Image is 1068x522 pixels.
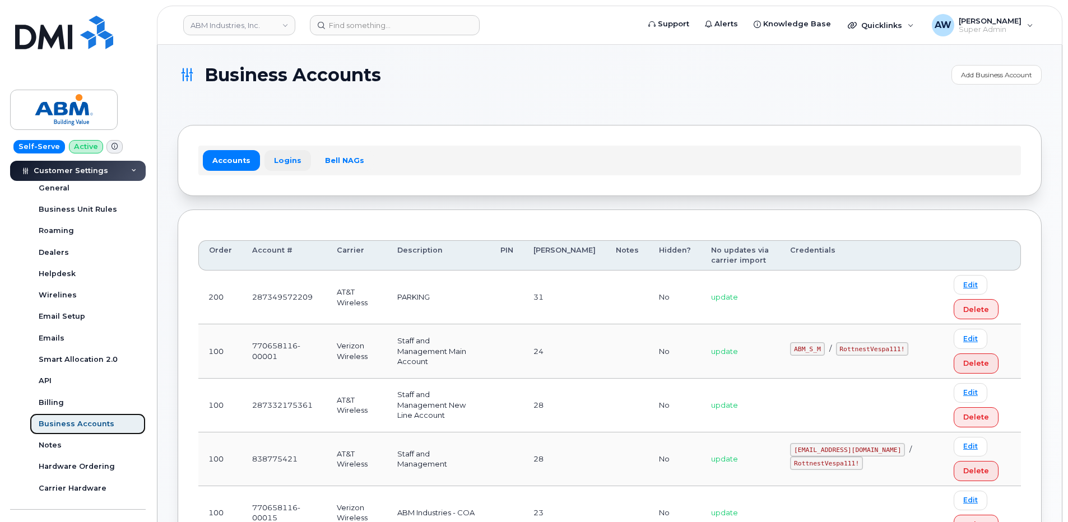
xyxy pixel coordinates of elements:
[711,508,738,517] span: update
[242,271,327,324] td: 287349572209
[790,443,905,456] code: [EMAIL_ADDRESS][DOMAIN_NAME]
[649,324,701,378] td: No
[242,379,327,432] td: 287332175361
[523,271,606,324] td: 31
[963,465,989,476] span: Delete
[327,240,387,271] th: Carrier
[954,353,999,374] button: Delete
[711,454,738,463] span: update
[649,271,701,324] td: No
[327,379,387,432] td: AT&T Wireless
[523,379,606,432] td: 28
[711,292,738,301] span: update
[954,461,999,481] button: Delete
[242,324,327,378] td: 770658116-00001
[523,432,606,486] td: 28
[198,324,242,378] td: 100
[836,342,909,356] code: RottnestVespa111!
[649,379,701,432] td: No
[963,412,989,422] span: Delete
[327,271,387,324] td: AT&T Wireless
[387,432,490,486] td: Staff and Management
[951,65,1042,85] a: Add Business Account
[790,342,824,356] code: ABM_S_M
[963,304,989,315] span: Delete
[523,324,606,378] td: 24
[649,240,701,271] th: Hidden?
[954,275,987,295] a: Edit
[963,358,989,369] span: Delete
[954,491,987,510] a: Edit
[711,400,738,409] span: update
[264,150,311,170] a: Logins
[387,271,490,324] td: PARKING
[198,271,242,324] td: 200
[829,344,832,353] span: /
[954,329,987,348] a: Edit
[606,240,649,271] th: Notes
[198,432,242,486] td: 100
[523,240,606,271] th: [PERSON_NAME]
[242,240,327,271] th: Account #
[387,240,490,271] th: Description
[954,407,999,427] button: Delete
[954,383,987,403] a: Edit
[203,150,260,170] a: Accounts
[205,65,381,85] span: Business Accounts
[387,379,490,432] td: Staff and Management New Line Account
[327,324,387,378] td: Verizon Wireless
[954,299,999,319] button: Delete
[387,324,490,378] td: Staff and Management Main Account
[711,347,738,356] span: update
[315,150,374,170] a: Bell NAGs
[909,445,912,454] span: /
[780,240,944,271] th: Credentials
[954,437,987,456] a: Edit
[242,432,327,486] td: 838775421
[701,240,780,271] th: No updates via carrier import
[649,432,701,486] td: No
[490,240,523,271] th: PIN
[198,240,242,271] th: Order
[327,432,387,486] td: AT&T Wireless
[790,456,863,470] code: RottnestVespa111!
[198,379,242,432] td: 100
